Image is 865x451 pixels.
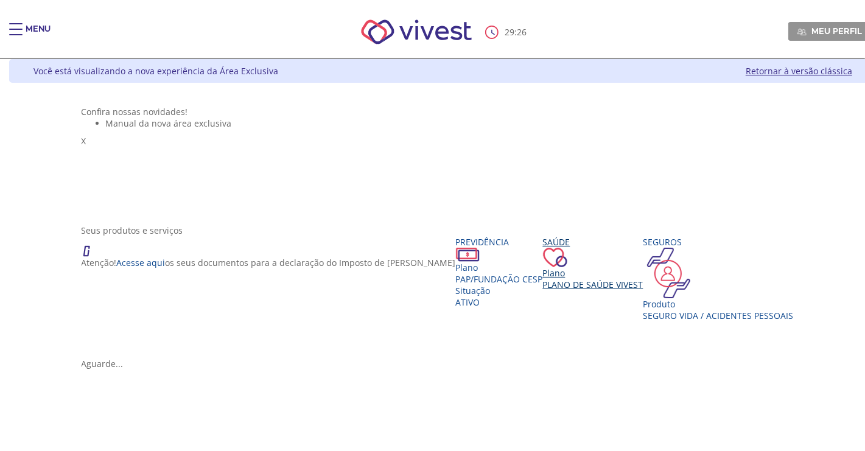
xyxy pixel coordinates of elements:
a: Acesse aqui [117,257,166,268]
a: Previdência PlanoPAP/Fundação CESP SituaçãoAtivo [456,236,543,308]
span: Ativo [456,296,480,308]
div: Situação [456,285,543,296]
img: Vivest [348,6,486,58]
span: PAP/Fundação CESP [456,273,543,285]
img: Meu perfil [797,27,807,37]
div: Plano [456,262,543,273]
div: Seguro Vida / Acidentes Pessoais [643,310,794,321]
img: ico_atencao.png [82,236,102,257]
div: Confira nossas novidades! [82,106,805,117]
span: X [82,135,86,147]
span: Manual da nova área exclusiva [106,117,232,129]
div: Menu [26,23,51,47]
img: ico_coracao.png [543,248,567,267]
div: Seguros [643,236,794,248]
div: Plano [543,267,643,279]
div: Aguarde... [82,358,805,369]
div: Seus produtos e serviços [82,225,805,236]
div: Saúde [543,236,643,248]
span: Meu perfil [812,26,863,37]
span: 29 [505,26,514,38]
a: Seguros Produto Seguro Vida / Acidentes Pessoais [643,236,794,321]
a: Saúde PlanoPlano de Saúde VIVEST [543,236,643,290]
div: Você está visualizando a nova experiência da Área Exclusiva [33,65,278,77]
div: : [485,26,529,39]
section: <span lang="pt-BR" dir="ltr">Visualizador do Conteúdo da Web</span> 1 [82,106,805,212]
section: <span lang="en" dir="ltr">ProdutosCard</span> [82,225,805,369]
a: Retornar à versão clássica [746,65,852,77]
p: Atenção! os seus documentos para a declaração do Imposto de [PERSON_NAME] [82,257,456,268]
div: Previdência [456,236,543,248]
img: ico_dinheiro.png [456,248,480,262]
span: 26 [517,26,527,38]
img: ico_seguros.png [643,248,694,298]
span: Plano de Saúde VIVEST [543,279,643,290]
div: Produto [643,298,794,310]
